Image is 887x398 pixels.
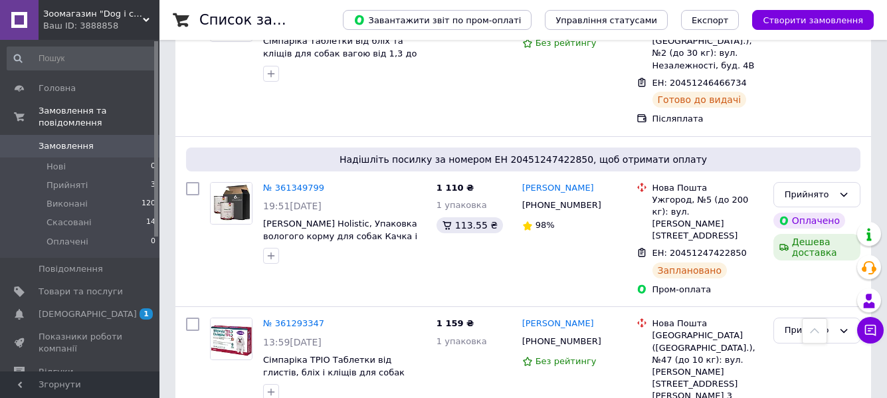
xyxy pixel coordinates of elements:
a: [PERSON_NAME] Holistic, Упаковка вологого корму для собак Качка і кабан з гарбузом і зеленню 6 шт... [263,219,421,266]
span: 98% [536,220,555,230]
span: Повідомлення [39,263,103,275]
span: Нові [47,161,66,173]
span: Завантажити звіт по пром-оплаті [353,14,521,26]
div: м. Шахтарське ([GEOGRAPHIC_DATA], [GEOGRAPHIC_DATA].), №2 (до 30 кг): вул. Незалежності, буд. 4В [652,11,763,72]
div: Пром-оплата [652,284,763,296]
a: Створити замовлення [739,15,874,25]
span: 3 [151,179,155,191]
button: Створити замовлення [752,10,874,30]
span: 13:59[DATE] [263,337,322,348]
button: Чат з покупцем [857,317,884,344]
div: [PHONE_NUMBER] [520,197,604,214]
div: Ужгород, №5 (до 200 кг): вул. [PERSON_NAME][STREET_ADDRESS] [652,194,763,243]
span: Без рейтингу [536,356,597,366]
span: Зоомагазин "Dog і cat" [43,8,143,20]
span: 19:51[DATE] [263,201,322,211]
button: Завантажити звіт по пром-оплаті [343,10,532,30]
span: 0 [151,161,155,173]
div: Оплачено [773,213,845,229]
a: Фото товару [210,318,252,360]
h1: Список замовлень [199,12,334,28]
div: Прийнято [785,324,833,338]
span: Експорт [692,15,729,25]
a: № 361349799 [263,183,324,193]
span: Створити замовлення [763,15,863,25]
a: Фото товару [210,182,252,225]
span: Управління статусами [555,15,657,25]
div: Післяплата [652,113,763,125]
span: Прийняті [47,179,88,191]
span: Показники роботи компанії [39,331,123,355]
span: ЕН: 20451246466734 [652,78,747,88]
a: Сімпаріка ТРІО Таблетки від глистів, бліх і кліщів для собак вагою від 2,5 до 5 кг [263,355,405,389]
span: Без рейтингу [536,38,597,48]
span: 1 [140,308,153,320]
div: 113.55 ₴ [437,217,503,233]
span: Скасовані [47,217,92,229]
span: Відгуки [39,366,73,378]
a: [PERSON_NAME] [522,182,594,195]
div: Заплановано [652,262,728,278]
div: [PHONE_NUMBER] [520,333,604,350]
span: Виконані [47,198,88,210]
span: 120 [142,198,155,210]
span: 1 159 ₴ [437,318,474,328]
span: Надішліть посилку за номером ЕН 20451247422850, щоб отримати оплату [191,153,855,166]
span: Головна [39,82,76,94]
div: Прийнято [785,188,833,202]
span: 1 упаковка [437,200,487,210]
div: Ваш ID: 3888858 [43,20,159,32]
img: Фото товару [211,318,252,359]
input: Пошук [7,47,157,70]
button: Експорт [681,10,739,30]
div: Дешева доставка [773,234,860,260]
span: Замовлення та повідомлення [39,105,159,129]
img: Фото товару [211,183,252,224]
span: 1 110 ₴ [437,183,474,193]
span: 1 упаковка [437,336,487,346]
span: Оплачені [47,236,88,248]
div: Нова Пошта [652,182,763,194]
a: [PERSON_NAME] [522,318,594,330]
div: Нова Пошта [652,318,763,330]
a: № 361293347 [263,318,324,328]
span: Товари та послуги [39,286,123,298]
span: Замовлення [39,140,94,152]
a: Сімпаріка Таблетки від бліх та кліщів для собак вагою від 1,3 до 2,5 кг [263,36,417,70]
span: 14 [146,217,155,229]
span: ЕН: 20451247422850 [652,248,747,258]
span: [DEMOGRAPHIC_DATA] [39,308,137,320]
span: 0 [151,236,155,248]
div: Готово до видачі [652,92,747,108]
button: Управління статусами [545,10,668,30]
